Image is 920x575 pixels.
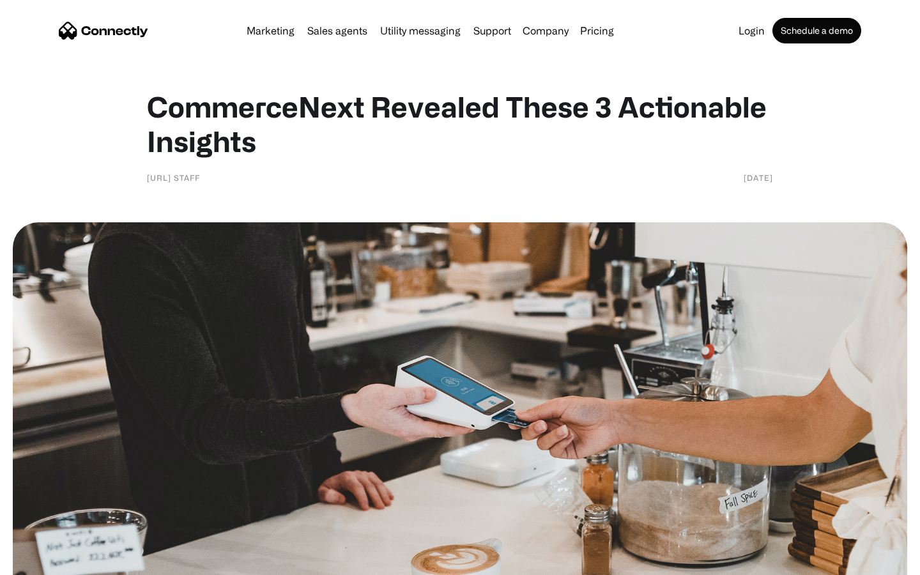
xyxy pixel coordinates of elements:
[575,26,619,36] a: Pricing
[744,171,773,184] div: [DATE]
[375,26,466,36] a: Utility messaging
[147,171,200,184] div: [URL] Staff
[733,26,770,36] a: Login
[59,21,148,40] a: home
[468,26,516,36] a: Support
[523,22,569,40] div: Company
[302,26,372,36] a: Sales agents
[13,553,77,571] aside: Language selected: English
[147,89,773,158] h1: CommerceNext Revealed These 3 Actionable Insights
[772,18,861,43] a: Schedule a demo
[241,26,300,36] a: Marketing
[26,553,77,571] ul: Language list
[519,22,572,40] div: Company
